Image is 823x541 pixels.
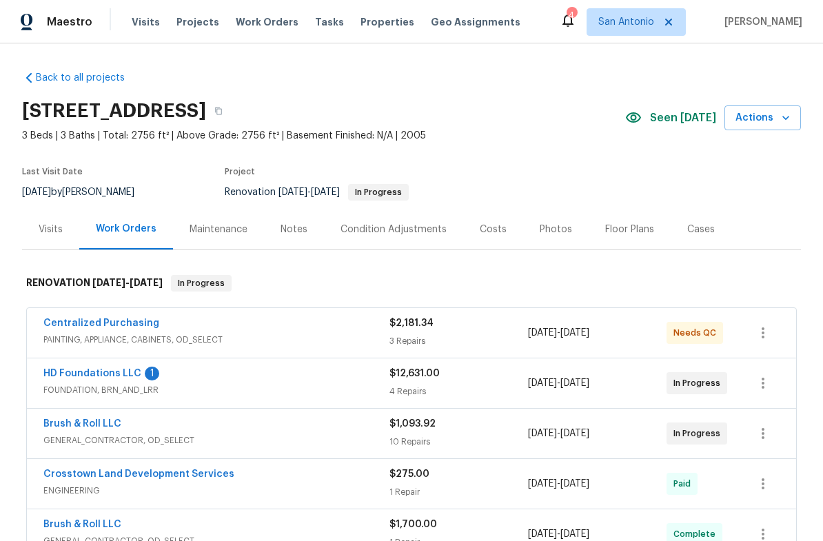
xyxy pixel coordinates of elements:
span: In Progress [673,427,726,440]
span: Work Orders [236,15,298,29]
span: [DATE] [560,378,589,388]
span: [DATE] [22,187,51,197]
a: HD Foundations LLC [43,369,141,378]
span: Visits [132,15,160,29]
span: Seen [DATE] [650,111,716,125]
span: [DATE] [560,328,589,338]
span: $275.00 [389,469,429,479]
a: Centralized Purchasing [43,318,159,328]
span: [DATE] [528,328,557,338]
span: 3 Beds | 3 Baths | Total: 2756 ft² | Above Grade: 2756 ft² | Basement Finished: N/A | 2005 [22,129,625,143]
span: Projects [176,15,219,29]
div: 10 Repairs [389,435,528,449]
span: - [278,187,340,197]
div: Visits [39,223,63,236]
span: $1,700.00 [389,520,437,529]
span: [PERSON_NAME] [719,15,802,29]
span: - [92,278,163,287]
span: Paid [673,477,696,491]
span: - [528,477,589,491]
span: FOUNDATION, BRN_AND_LRR [43,383,389,397]
div: 4 [567,8,576,22]
button: Copy Address [206,99,231,123]
span: [DATE] [560,479,589,489]
span: $1,093.92 [389,419,436,429]
a: Crosstown Land Development Services [43,469,234,479]
span: - [528,527,589,541]
span: Tasks [315,17,344,27]
a: Brush & Roll LLC [43,419,121,429]
div: Work Orders [96,222,156,236]
span: San Antonio [598,15,654,29]
span: $12,631.00 [389,369,440,378]
div: Costs [480,223,507,236]
span: In Progress [172,276,230,290]
span: Complete [673,527,721,541]
div: Cases [687,223,715,236]
div: RENOVATION [DATE]-[DATE]In Progress [22,261,801,305]
div: Photos [540,223,572,236]
span: [DATE] [278,187,307,197]
span: [DATE] [528,429,557,438]
span: GENERAL_CONTRACTOR, OD_SELECT [43,433,389,447]
div: 4 Repairs [389,385,528,398]
span: ENGINEERING [43,484,389,498]
span: [DATE] [560,429,589,438]
span: [DATE] [311,187,340,197]
span: Renovation [225,187,409,197]
span: Last Visit Date [22,167,83,176]
span: [DATE] [130,278,163,287]
div: 1 Repair [389,485,528,499]
div: Notes [281,223,307,236]
span: - [528,427,589,440]
span: In Progress [673,376,726,390]
span: [DATE] [92,278,125,287]
span: Needs QC [673,326,722,340]
span: PAINTING, APPLIANCE, CABINETS, OD_SELECT [43,333,389,347]
span: $2,181.34 [389,318,434,328]
span: [DATE] [560,529,589,539]
span: In Progress [349,188,407,196]
a: Back to all projects [22,71,154,85]
span: - [528,376,589,390]
h6: RENOVATION [26,275,163,292]
div: 3 Repairs [389,334,528,348]
a: Brush & Roll LLC [43,520,121,529]
span: [DATE] [528,378,557,388]
h2: [STREET_ADDRESS] [22,104,206,118]
button: Actions [724,105,801,131]
span: Geo Assignments [431,15,520,29]
span: [DATE] [528,529,557,539]
span: Properties [360,15,414,29]
div: by [PERSON_NAME] [22,184,151,201]
span: Actions [735,110,790,127]
span: Project [225,167,255,176]
div: 1 [145,367,159,380]
div: Maintenance [190,223,247,236]
span: Maestro [47,15,92,29]
span: [DATE] [528,479,557,489]
span: - [528,326,589,340]
div: Condition Adjustments [341,223,447,236]
div: Floor Plans [605,223,654,236]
